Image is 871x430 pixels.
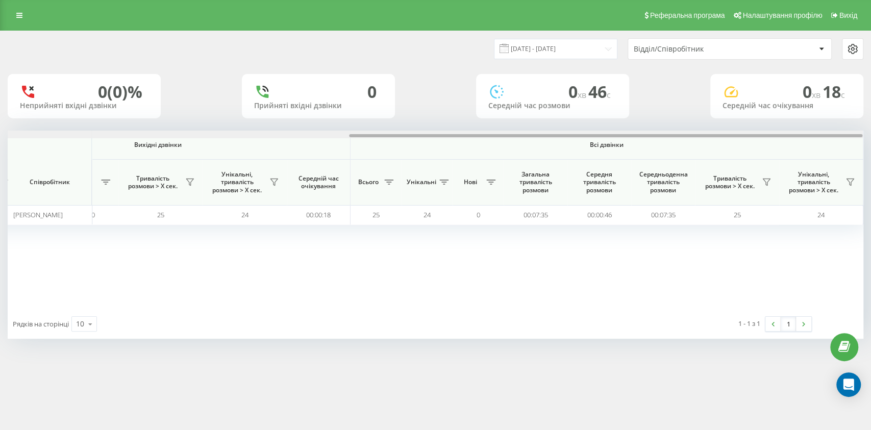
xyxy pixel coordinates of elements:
[742,11,822,19] span: Налаштування профілю
[16,178,83,186] span: Співробітник
[407,178,436,186] span: Унікальні
[504,205,567,225] td: 00:07:35
[294,174,342,190] span: Середній час очікування
[76,319,84,329] div: 10
[588,81,611,103] span: 46
[254,102,383,110] div: Прийняті вхідні дзвінки
[241,210,248,219] span: 24
[784,170,842,194] span: Унікальні, тривалість розмови > Х сек.
[511,170,560,194] span: Загальна тривалість розмови
[812,89,823,100] span: хв
[424,210,431,219] span: 24
[13,210,63,219] span: [PERSON_NAME]
[381,141,833,149] span: Всі дзвінки
[157,210,164,219] span: 25
[568,81,588,103] span: 0
[356,178,381,186] span: Всього
[781,317,796,331] a: 1
[607,89,611,100] span: c
[817,210,825,219] span: 24
[578,89,588,100] span: хв
[823,81,845,103] span: 18
[575,170,624,194] span: Середня тривалість розмови
[734,210,741,219] span: 25
[372,210,380,219] span: 25
[287,205,351,225] td: 00:00:18
[803,81,823,103] span: 0
[567,205,631,225] td: 00:00:46
[488,102,617,110] div: Середній час розмови
[20,102,148,110] div: Неприйняті вхідні дзвінки
[650,11,725,19] span: Реферальна програма
[841,89,845,100] span: c
[13,319,69,328] span: Рядків на сторінці
[208,170,266,194] span: Унікальні, тривалість розмови > Х сек.
[839,11,857,19] span: Вихід
[634,45,756,54] div: Відділ/Співробітник
[98,82,142,102] div: 0 (0)%
[836,372,861,397] div: Open Intercom Messenger
[700,174,759,190] span: Тривалість розмови > Х сек.
[639,170,687,194] span: Середньоденна тривалість розмови
[458,178,483,186] span: Нові
[631,205,695,225] td: 00:07:35
[123,174,182,190] span: Тривалість розмови > Х сек.
[723,102,851,110] div: Середній час очікування
[367,82,377,102] div: 0
[477,210,480,219] span: 0
[738,318,760,328] div: 1 - 1 з 1
[91,210,95,219] span: 0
